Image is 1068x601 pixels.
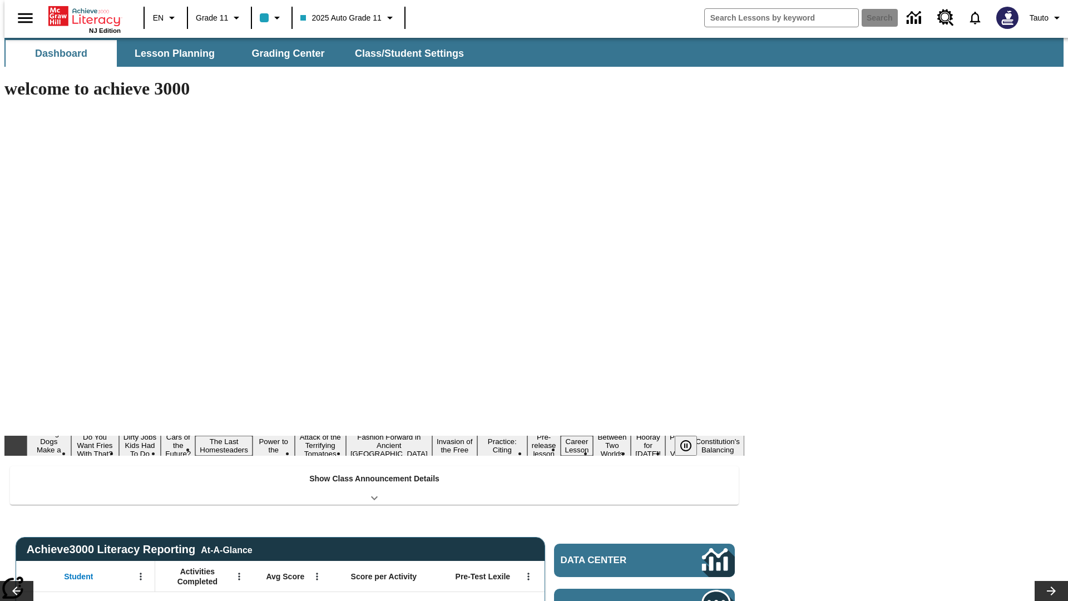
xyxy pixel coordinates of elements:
button: Select a new avatar [990,3,1025,32]
span: Score per Activity [351,572,417,582]
span: Class/Student Settings [355,47,464,60]
button: Open Menu [132,568,149,585]
button: Class color is light blue. Change class color [255,8,288,28]
span: Avg Score [266,572,304,582]
span: Activities Completed [161,566,234,587]
span: NJ Edition [89,27,121,34]
span: Pre-Test Lexile [456,572,511,582]
button: Class: 2025 Auto Grade 11, Select your class [296,8,400,28]
img: Avatar [996,7,1018,29]
a: Data Center [900,3,931,33]
button: Slide 7 Attack of the Terrifying Tomatoes [295,431,346,460]
button: Slide 14 Hooray for Constitution Day! [631,431,665,460]
span: Grade 11 [196,12,228,24]
span: 2025 Auto Grade 11 [300,12,381,24]
button: Slide 12 Career Lesson [561,436,594,456]
button: Profile/Settings [1025,8,1068,28]
span: Achieve3000 Literacy Reporting [27,543,253,556]
button: Slide 8 Fashion Forward in Ancient Rome [346,431,432,460]
button: Open Menu [520,568,537,585]
h1: welcome to achieve 3000 [4,78,744,99]
span: Data Center [561,555,665,566]
button: Open Menu [231,568,248,585]
button: Lesson Planning [119,40,230,67]
span: Lesson Planning [135,47,215,60]
span: Tauto [1030,12,1049,24]
a: Notifications [961,3,990,32]
button: Grading Center [233,40,344,67]
a: Home [48,5,121,27]
span: Student [64,572,93,582]
button: Open Menu [309,568,325,585]
span: EN [153,12,164,24]
button: Slide 16 The Constitution's Balancing Act [691,427,744,464]
button: Slide 4 Cars of the Future? [161,431,195,460]
div: Pause [675,436,708,456]
button: Slide 2 Do You Want Fries With That? [71,431,119,460]
button: Pause [675,436,697,456]
button: Class/Student Settings [346,40,473,67]
span: Dashboard [35,47,87,60]
button: Grade: Grade 11, Select a grade [191,8,248,28]
p: Show Class Announcement Details [309,473,439,485]
button: Slide 1 Diving Dogs Make a Splash [27,427,71,464]
input: search field [705,9,858,27]
button: Slide 15 Point of View [665,431,691,460]
div: Show Class Announcement Details [10,466,739,505]
button: Slide 10 Mixed Practice: Citing Evidence [477,427,527,464]
button: Dashboard [6,40,117,67]
button: Slide 11 Pre-release lesson [527,431,561,460]
button: Open side menu [9,2,42,35]
div: At-A-Glance [201,543,252,555]
div: SubNavbar [4,40,474,67]
button: Slide 5 The Last Homesteaders [195,436,253,456]
button: Slide 9 The Invasion of the Free CD [432,427,477,464]
button: Lesson carousel, Next [1035,581,1068,601]
span: Grading Center [251,47,324,60]
a: Resource Center, Will open in new tab [931,3,961,33]
button: Slide 13 Between Two Worlds [593,431,631,460]
a: Data Center [554,544,735,577]
div: Home [48,4,121,34]
div: SubNavbar [4,38,1064,67]
button: Language: EN, Select a language [148,8,184,28]
button: Slide 3 Dirty Jobs Kids Had To Do [119,431,161,460]
button: Slide 6 Solar Power to the People [253,427,295,464]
